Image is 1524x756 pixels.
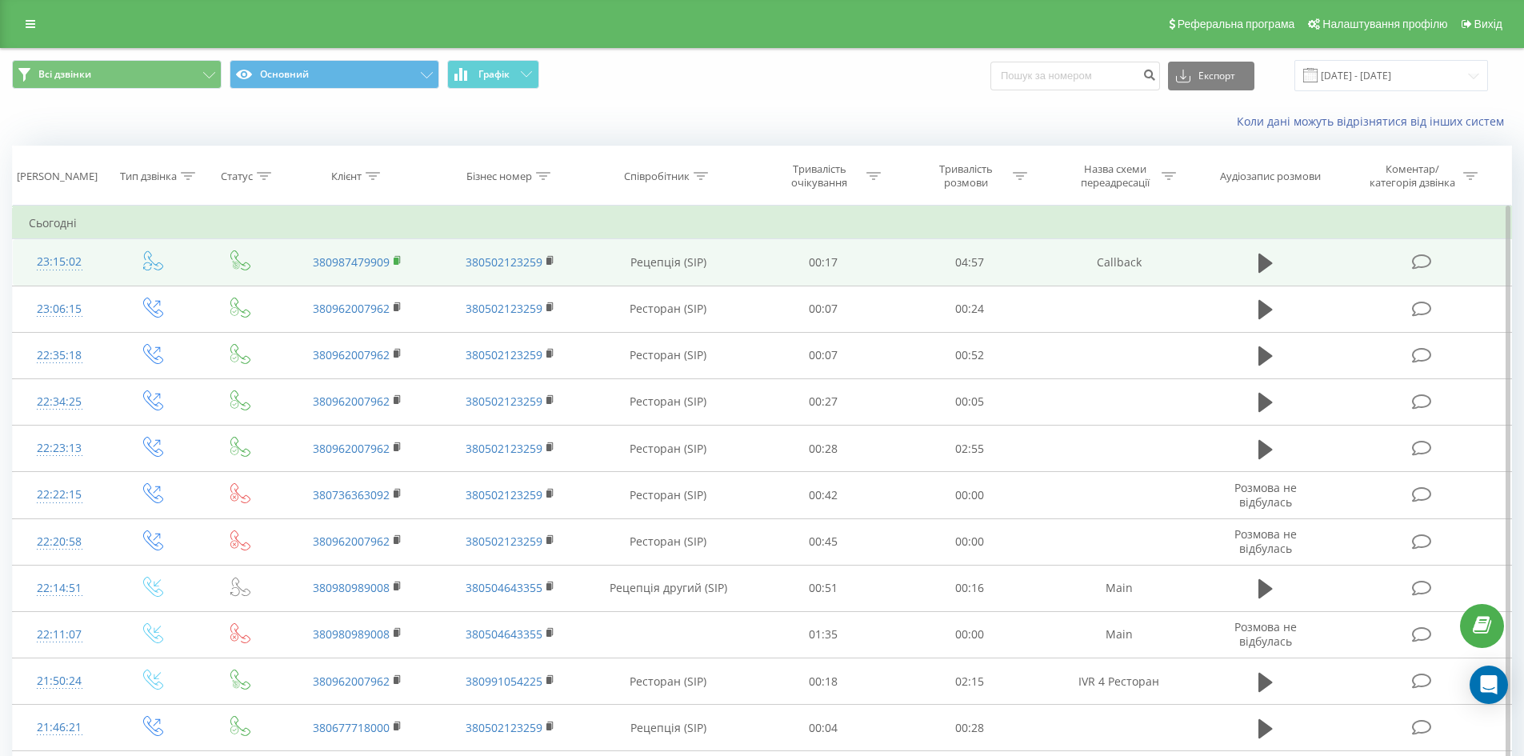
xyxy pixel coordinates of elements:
td: 00:52 [897,332,1043,378]
a: 380502123259 [466,441,542,456]
span: Вихід [1474,18,1502,30]
span: Розмова не відбулась [1234,619,1297,649]
a: 380991054225 [466,674,542,689]
a: 380987479909 [313,254,390,270]
a: 380962007962 [313,347,390,362]
a: 380962007962 [313,674,390,689]
div: Open Intercom Messenger [1470,666,1508,704]
td: 00:27 [750,378,897,425]
td: 00:00 [897,611,1043,658]
td: 00:16 [897,565,1043,611]
td: Ресторан (SIP) [586,658,750,705]
td: Ресторан (SIP) [586,472,750,518]
td: Рецепція (SIP) [586,239,750,286]
td: 00:42 [750,472,897,518]
a: 380502123259 [466,487,542,502]
a: 380502123259 [466,720,542,735]
div: Бізнес номер [466,170,532,183]
div: Коментар/категорія дзвінка [1366,162,1459,190]
td: 01:35 [750,611,897,658]
div: 22:22:15 [29,479,90,510]
td: 00:07 [750,332,897,378]
span: Налаштування профілю [1322,18,1447,30]
div: Тривалість очікування [777,162,862,190]
td: Main [1042,565,1194,611]
a: 380504643355 [466,626,542,642]
td: Ресторан (SIP) [586,518,750,565]
td: 00:24 [897,286,1043,332]
div: Співробітник [624,170,690,183]
a: 380962007962 [313,441,390,456]
td: Ресторан (SIP) [586,426,750,472]
button: Всі дзвінки [12,60,222,89]
span: Реферальна програма [1178,18,1295,30]
td: 00:28 [750,426,897,472]
a: 380502123259 [466,301,542,316]
span: Розмова не відбулась [1234,480,1297,510]
a: 380502123259 [466,254,542,270]
td: 00:18 [750,658,897,705]
td: Ресторан (SIP) [586,378,750,425]
div: 21:46:21 [29,712,90,743]
td: Сьогодні [13,207,1512,239]
div: 22:23:13 [29,433,90,464]
a: 380962007962 [313,534,390,549]
div: Тип дзвінка [120,170,177,183]
td: Рецепція другий (SIP) [586,565,750,611]
td: 02:15 [897,658,1043,705]
td: 00:00 [897,518,1043,565]
button: Експорт [1168,62,1254,90]
td: 00:17 [750,239,897,286]
div: 22:11:07 [29,619,90,650]
td: Callback [1042,239,1194,286]
div: Клієнт [331,170,362,183]
div: 22:14:51 [29,573,90,604]
a: 380502123259 [466,534,542,549]
div: 22:35:18 [29,340,90,371]
td: 00:05 [897,378,1043,425]
td: Ресторан (SIP) [586,286,750,332]
div: Статус [221,170,253,183]
td: Main [1042,611,1194,658]
div: 22:20:58 [29,526,90,558]
td: Ресторан (SIP) [586,332,750,378]
td: Рецепція (SIP) [586,705,750,751]
div: Аудіозапис розмови [1220,170,1321,183]
td: 00:00 [897,472,1043,518]
td: 00:28 [897,705,1043,751]
a: 380677718000 [313,720,390,735]
input: Пошук за номером [990,62,1160,90]
a: 380504643355 [466,580,542,595]
td: 00:07 [750,286,897,332]
button: Графік [447,60,539,89]
button: Основний [230,60,439,89]
a: 380962007962 [313,301,390,316]
div: 22:34:25 [29,386,90,418]
div: 21:50:24 [29,666,90,697]
span: Графік [478,69,510,80]
div: 23:15:02 [29,246,90,278]
span: Всі дзвінки [38,68,91,81]
a: 380962007962 [313,394,390,409]
td: 00:04 [750,705,897,751]
a: 380980989008 [313,626,390,642]
a: Коли дані можуть відрізнятися вiд інших систем [1237,114,1512,129]
a: 380736363092 [313,487,390,502]
a: 380502123259 [466,394,542,409]
td: IVR 4 Ресторан [1042,658,1194,705]
a: 380502123259 [466,347,542,362]
div: 23:06:15 [29,294,90,325]
td: 02:55 [897,426,1043,472]
div: [PERSON_NAME] [17,170,98,183]
span: Розмова не відбулась [1234,526,1297,556]
td: 00:45 [750,518,897,565]
td: 00:51 [750,565,897,611]
div: Назва схеми переадресації [1072,162,1158,190]
div: Тривалість розмови [923,162,1009,190]
td: 04:57 [897,239,1043,286]
a: 380980989008 [313,580,390,595]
